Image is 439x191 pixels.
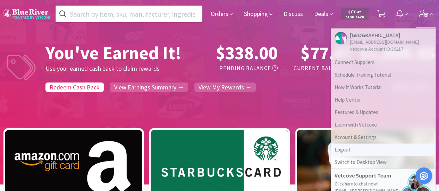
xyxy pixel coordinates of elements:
h5: Use your earned cash back to claim rewards [45,64,208,74]
span: $338.00 [216,42,278,64]
a: [GEOGRAPHIC_DATA][EMAIL_ADDRESS][DOMAIN_NAME]Vetcove Account ID:36217 [331,28,435,56]
span: View Earnings Summary → [114,83,184,91]
span: $ [348,10,350,14]
a: Redeem Cash Back [45,83,104,92]
a: Help Center [331,94,435,106]
a: Learn with Vetcove [331,119,435,131]
h5: Vetcove Support Team [335,172,404,179]
a: Discuss [281,11,306,17]
input: Search by item, sku, manufacturer, ingredient, size... [56,6,202,22]
h1: You've Earned It! [45,42,208,64]
span: $77.47 [301,42,353,64]
a: $77.47Cash Back [341,5,369,23]
div: Open Intercom Messenger [415,167,432,184]
a: Click here to chat now! [335,181,378,187]
a: Account & Settings [331,131,435,144]
span: . 47 [356,10,361,14]
span: Cash Back [345,16,364,20]
a: Switch to Desktop View [331,156,435,168]
a: Features & Updates [331,106,435,119]
p: [EMAIL_ADDRESS][DOMAIN_NAME] [350,38,419,45]
a: View Earnings Summary → [110,83,188,92]
a: Connect Suppliers [331,56,435,69]
span: 77 [348,8,361,15]
p: Vetcove Account ID: 36217 [350,45,419,52]
a: Logout [331,144,435,156]
h5: Current Balance [283,64,353,73]
span: View My Rewards → [199,83,252,91]
a: How It Works Tutorial [331,81,435,94]
a: Schedule Training Tutorial [331,69,435,81]
img: jenna.png [407,174,425,191]
span: Redeem Cash Back [50,83,100,91]
img: a7ca90ec8c9141b592ac1dec7c7009be.png [3,9,50,18]
h5: Pending Balance [208,64,278,73]
h5: [GEOGRAPHIC_DATA] [350,32,419,38]
a: View My Rewards → [194,83,256,92]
